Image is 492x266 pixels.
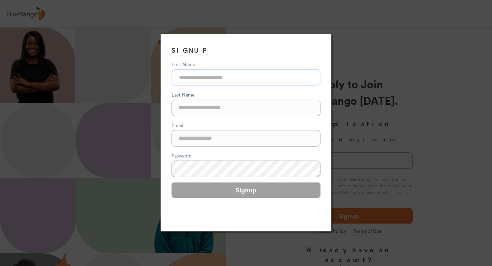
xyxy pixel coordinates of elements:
div: Last Name [172,91,320,98]
h3: SIGNUP [172,45,320,55]
div: First Name [172,61,320,68]
button: Signup [172,182,320,198]
div: Email [172,122,320,129]
div: Password [172,152,320,159]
